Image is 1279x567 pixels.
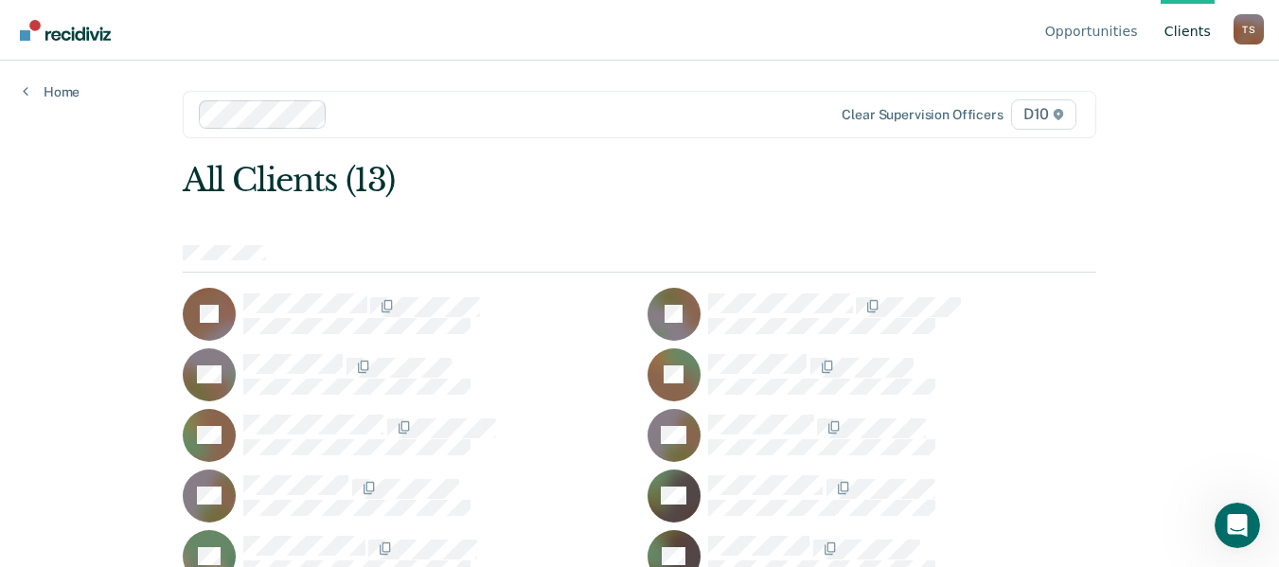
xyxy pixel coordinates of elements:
button: Profile dropdown button [1234,14,1264,44]
span: D10 [1011,99,1076,130]
img: Recidiviz [20,20,111,41]
div: T S [1234,14,1264,44]
div: Clear supervision officers [842,107,1003,123]
div: All Clients (13) [183,161,914,200]
iframe: Intercom live chat [1215,503,1260,548]
a: Home [23,83,80,100]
